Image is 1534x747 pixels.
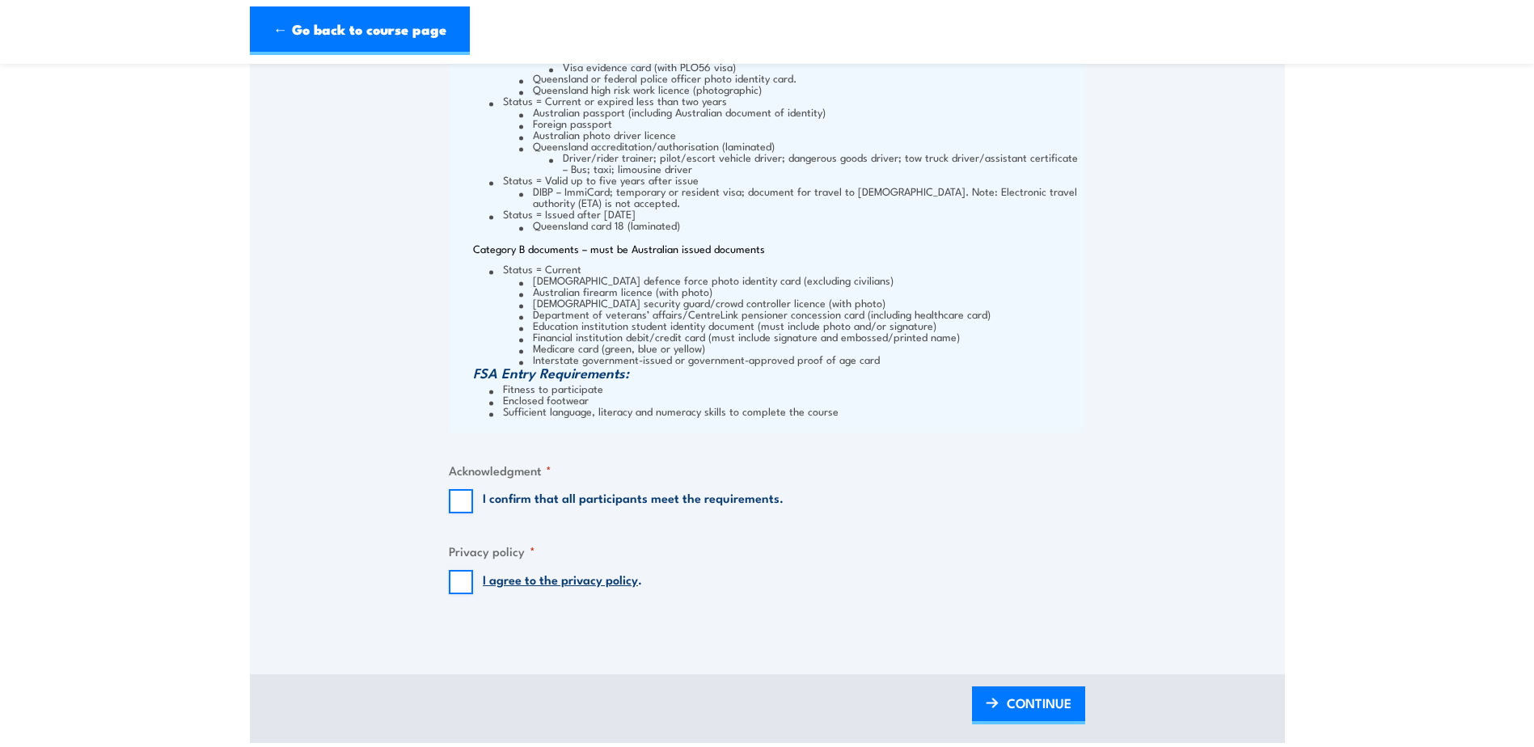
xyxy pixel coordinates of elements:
[489,405,1081,416] li: Sufficient language, literacy and numeracy skills to complete the course
[519,274,1081,285] li: [DEMOGRAPHIC_DATA] defence force photo identity card (excluding civilians)
[519,140,1081,174] li: Queensland accreditation/authorisation (laminated)
[519,106,1081,117] li: Australian passport (including Australian document of identity)
[489,208,1081,230] li: Status = Issued after [DATE]
[483,570,642,594] label: .
[519,72,1081,83] li: Queensland or federal police officer photo identity card.
[519,319,1081,331] li: Education institution student identity document (must include photo and/or signature)
[549,61,1081,72] li: Visa evidence card (with PLO56 visa)
[483,570,638,588] a: I agree to the privacy policy
[549,151,1081,174] li: Driver/rider trainer; pilot/escort vehicle driver; dangerous goods driver; tow truck driver/assis...
[489,263,1081,365] li: Status = Current
[449,542,535,560] legend: Privacy policy
[473,243,1081,255] p: Category B documents – must be Australian issued documents
[519,308,1081,319] li: Department of veterans’ affairs/CentreLink pensioner concession card (including healthcare card)
[519,297,1081,308] li: [DEMOGRAPHIC_DATA] security guard/crowd controller licence (with photo)
[972,686,1085,724] a: CONTINUE
[519,83,1081,95] li: Queensland high risk work licence (photographic)
[489,174,1081,208] li: Status = Valid up to five years after issue
[519,285,1081,297] li: Australian firearm licence (with photo)
[519,342,1081,353] li: Medicare card (green, blue or yellow)
[519,331,1081,342] li: Financial institution debit/credit card (must include signature and embossed/printed name)
[473,365,1081,381] h3: FSA Entry Requirements:
[250,6,470,55] a: ← Go back to course page
[489,382,1081,394] li: Fitness to participate
[483,489,784,513] label: I confirm that all participants meet the requirements.
[449,461,551,479] legend: Acknowledgment
[519,353,1081,365] li: Interstate government-issued or government-approved proof of age card
[519,185,1081,208] li: DIBP – ImmiCard; temporary or resident visa; document for travel to [DEMOGRAPHIC_DATA]. Note: Ele...
[1007,682,1071,724] span: CONTINUE
[489,394,1081,405] li: Enclosed footwear
[519,129,1081,140] li: Australian photo driver licence
[519,117,1081,129] li: Foreign passport
[489,95,1081,174] li: Status = Current or expired less than two years
[519,219,1081,230] li: Queensland card 18 (laminated)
